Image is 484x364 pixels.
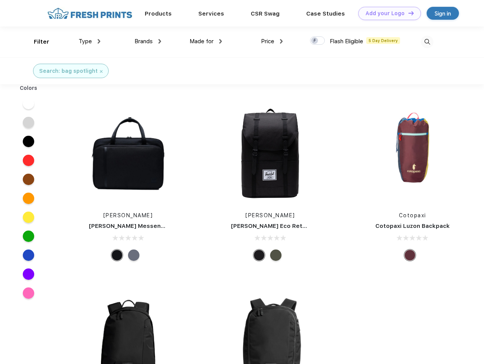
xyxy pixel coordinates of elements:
span: Price [261,38,274,45]
div: Forest [270,249,282,261]
img: func=resize&h=266 [220,103,321,204]
a: [PERSON_NAME] [245,212,295,218]
div: Black [253,249,265,261]
span: Flash Eligible [330,38,363,45]
a: Cotopaxi [399,212,426,218]
span: Type [79,38,92,45]
div: Sign in [435,9,451,18]
img: fo%20logo%202.webp [45,7,134,20]
a: Products [145,10,172,17]
span: 5 Day Delivery [366,37,400,44]
img: dropdown.png [280,39,283,44]
div: Surprise [404,249,416,261]
span: Brands [134,38,153,45]
a: Sign in [427,7,459,20]
span: Made for [190,38,214,45]
div: Filter [34,38,49,46]
img: func=resize&h=266 [78,103,179,204]
a: Cotopaxi Luzon Backpack [375,223,450,229]
div: Add your Logo [365,10,405,17]
div: Black [111,249,123,261]
a: [PERSON_NAME] Eco Retreat 15" Computer Backpack [231,223,386,229]
img: filter_cancel.svg [100,70,103,73]
img: func=resize&h=266 [362,103,463,204]
a: [PERSON_NAME] Messenger [89,223,171,229]
a: [PERSON_NAME] [103,212,153,218]
img: dropdown.png [219,39,222,44]
img: desktop_search.svg [421,36,433,48]
img: DT [408,11,414,15]
img: dropdown.png [98,39,100,44]
img: dropdown.png [158,39,161,44]
div: Raven Crosshatch [128,249,139,261]
div: Search: bag spotlight [39,67,98,75]
div: Colors [14,84,43,92]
